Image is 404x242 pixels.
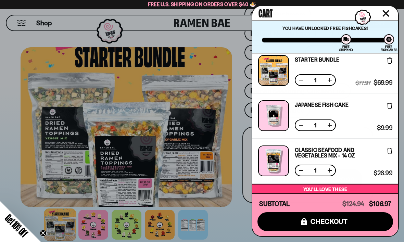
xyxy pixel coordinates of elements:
div: Free Fishcakes [381,45,397,51]
div: Free Shipping [339,45,353,51]
button: checkout [257,212,393,231]
span: $124.94 [342,200,364,208]
a: Japanese Fish Cake [295,102,349,107]
span: Cart [258,5,273,19]
h4: Subtotal [259,201,290,207]
span: 1 [310,123,321,128]
p: You’ll love these [254,186,396,193]
span: Get 10% Off [3,212,30,239]
span: $106.97 [369,200,391,208]
span: $26.99 [374,170,392,176]
span: 1 [310,168,321,173]
p: You have unlocked Free Fishcakes! [262,25,389,31]
a: Starter Bundle [295,57,339,62]
span: $77.97 [355,80,371,86]
button: Close cart [381,8,391,18]
span: $9.99 [377,125,392,131]
span: 1 [310,77,321,83]
span: checkout [311,218,348,225]
button: Close teaser [40,230,47,237]
span: Free U.S. Shipping on Orders over $40 🍜 [148,1,256,8]
a: Classic Seafood and Vegetables Mix - 14 OZ [295,147,371,158]
span: $69.99 [374,80,392,86]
